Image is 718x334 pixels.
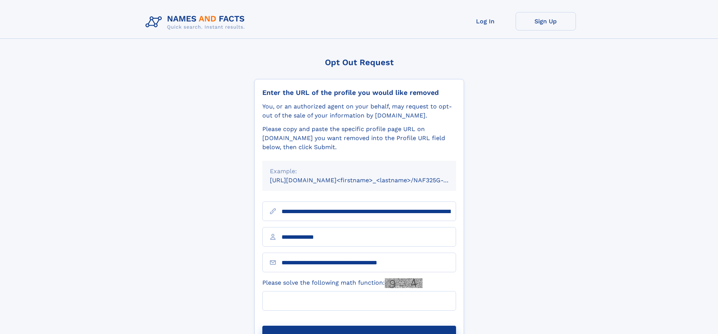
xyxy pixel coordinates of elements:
[262,88,456,97] div: Enter the URL of the profile you would like removed
[142,12,251,32] img: Logo Names and Facts
[270,167,449,176] div: Example:
[262,278,423,288] label: Please solve the following math function:
[254,58,464,67] div: Opt Out Request
[262,102,456,120] div: You, or an authorized agent on your behalf, may request to opt-out of the sale of your informatio...
[516,12,576,31] a: Sign Up
[455,12,516,31] a: Log In
[262,125,456,152] div: Please copy and paste the specific profile page URL on [DOMAIN_NAME] you want removed into the Pr...
[270,177,470,184] small: [URL][DOMAIN_NAME]<firstname>_<lastname>/NAF325G-xxxxxxxx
